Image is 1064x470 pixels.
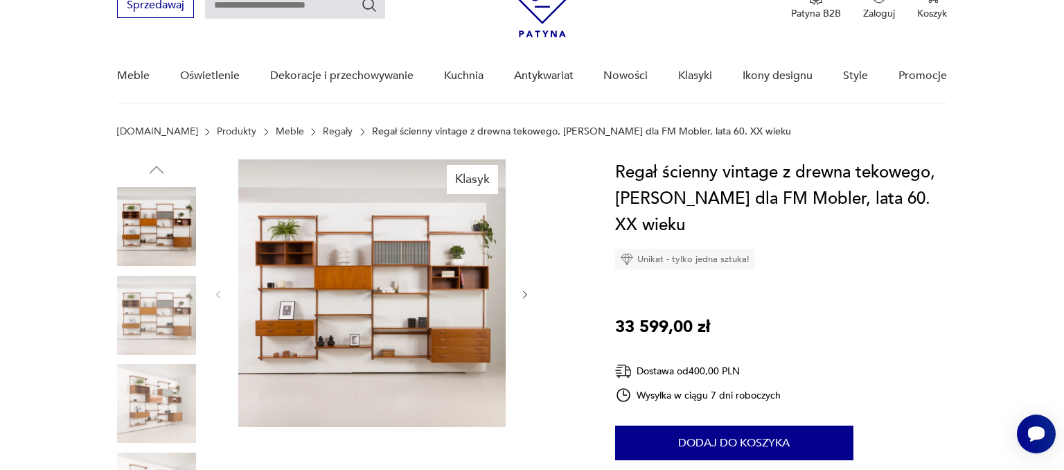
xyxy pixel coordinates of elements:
a: Ikony designu [743,49,813,103]
button: Dodaj do koszyka [615,426,853,460]
a: Produkty [217,126,256,137]
a: Kuchnia [444,49,484,103]
iframe: Smartsupp widget button [1017,415,1056,453]
a: Nowości [603,49,648,103]
img: Zdjęcie produktu Regał ścienny vintage z drewna tekowego, Kai Kristiansen dla FM Mobler, lata 60.... [117,364,196,443]
p: Patyna B2B [791,7,841,20]
div: Unikat - tylko jedna sztuka! [615,249,755,270]
a: Dekoracje i przechowywanie [270,49,414,103]
img: Zdjęcie produktu Regał ścienny vintage z drewna tekowego, Kai Kristiansen dla FM Mobler, lata 60.... [117,187,196,266]
a: Sprzedawaj [117,1,194,11]
a: Klasyki [678,49,712,103]
a: [DOMAIN_NAME] [117,126,198,137]
img: Ikona diamentu [621,253,633,266]
a: Antykwariat [514,49,574,103]
h1: Regał ścienny vintage z drewna tekowego, [PERSON_NAME] dla FM Mobler, lata 60. XX wieku [615,159,947,238]
img: Zdjęcie produktu Regał ścienny vintage z drewna tekowego, Kai Kristiansen dla FM Mobler, lata 60.... [117,276,196,355]
a: Promocje [898,49,947,103]
a: Meble [276,126,304,137]
a: Regały [323,126,353,137]
img: Zdjęcie produktu Regał ścienny vintage z drewna tekowego, Kai Kristiansen dla FM Mobler, lata 60.... [238,159,506,427]
div: Dostawa od 400,00 PLN [615,363,781,380]
p: Zaloguj [863,7,895,20]
a: Meble [117,49,150,103]
p: Regał ścienny vintage z drewna tekowego, [PERSON_NAME] dla FM Mobler, lata 60. XX wieku [372,126,791,137]
img: Ikona dostawy [615,363,632,380]
p: Koszyk [917,7,947,20]
a: Style [843,49,868,103]
div: Wysyłka w ciągu 7 dni roboczych [615,387,781,403]
div: Klasyk [447,165,498,194]
a: Oświetlenie [180,49,240,103]
p: 33 599,00 zł [615,314,710,340]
